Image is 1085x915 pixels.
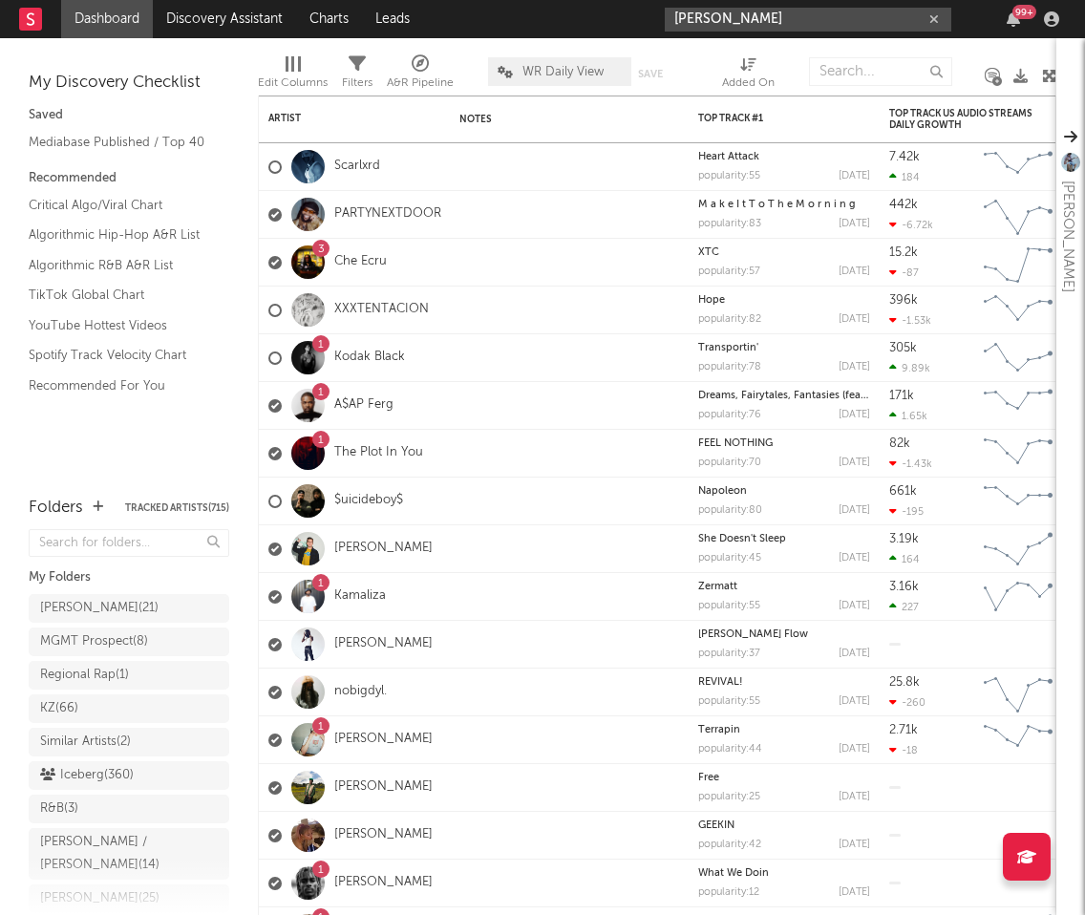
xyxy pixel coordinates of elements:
a: Mediabase Published / Top 40 [29,132,210,153]
div: [DATE] [839,553,870,564]
button: Save [638,69,663,79]
div: 82k [889,437,910,450]
div: Similar Artists ( 2 ) [40,731,131,754]
div: Added On [722,48,775,103]
svg: Chart title [975,573,1061,621]
div: Filters [342,48,372,103]
div: 3.19k [889,533,919,545]
div: [DATE] [839,457,870,468]
a: [PERSON_NAME] [334,827,433,843]
div: [DATE] [839,410,870,420]
div: 184 [889,171,920,183]
div: Hope [698,295,870,306]
a: [PERSON_NAME] [334,541,433,557]
a: KZ(66) [29,694,229,723]
div: -1.53k [889,314,931,327]
svg: Chart title [975,191,1061,239]
div: A&R Pipeline [387,72,454,95]
div: popularity: 12 [698,887,759,898]
div: R&B ( 3 ) [40,798,78,820]
div: Filters [342,72,372,95]
div: [DATE] [839,362,870,372]
a: Che Ecru [334,254,387,270]
button: 99+ [1007,11,1020,27]
div: Saved [29,104,229,127]
div: [DATE] [839,601,870,611]
div: Top Track US Audio Streams Daily Growth [889,108,1032,131]
a: Algorithmic Hip-Hop A&R List [29,224,210,245]
div: popularity: 57 [698,266,760,277]
div: KZ ( 66 ) [40,697,78,720]
a: GEEKIN [698,820,734,831]
div: popularity: 55 [698,601,760,611]
input: Search for folders... [29,529,229,557]
div: [PERSON_NAME] [1056,181,1079,292]
div: 305k [889,342,917,354]
div: Regional Rap ( 1 ) [40,664,129,687]
a: Iceberg(360) [29,761,229,790]
div: Added On [722,72,775,95]
div: Dreams, Fairytales, Fantasies (feat. Brent Faiyaz & Salaam Remi) [698,391,870,401]
div: My Folders [29,566,229,589]
div: popularity: 42 [698,840,761,850]
div: 2.71k [889,724,918,736]
div: FEEL NOTHING [698,438,870,449]
svg: Chart title [975,334,1061,382]
div: 164 [889,553,920,565]
div: What We Doin [698,868,870,879]
div: -260 [889,696,925,709]
div: Edit Columns [258,72,328,95]
div: Artist [268,113,412,124]
svg: Chart title [975,716,1061,764]
div: -87 [889,266,919,279]
a: YouTube Hottest Videos [29,315,210,336]
div: [DATE] [839,649,870,659]
div: 15.2k [889,246,918,259]
div: 1.65k [889,410,927,422]
a: Transportin' [698,343,758,353]
div: Free [698,773,870,783]
a: Heart Attack [698,152,759,162]
div: Napoleon [698,486,870,497]
div: Dwayne Carter Flow [698,629,870,640]
div: [PERSON_NAME] ( 25 ) [40,887,160,910]
a: XXXTENTACION [334,302,429,318]
div: -18 [889,744,918,756]
a: [PERSON_NAME] [334,875,433,891]
div: Recommended [29,167,229,190]
a: Hope [698,295,725,306]
a: Napoleon [698,486,747,497]
a: A$AP Ferg [334,397,394,414]
div: [DATE] [839,219,870,229]
div: popularity: 83 [698,219,761,229]
div: [DATE] [839,792,870,802]
svg: Chart title [975,239,1061,287]
a: PARTYNEXTDOOR [334,206,441,223]
a: Algorithmic R&B A&R List [29,255,210,276]
a: [PERSON_NAME](21) [29,594,229,623]
a: Zermatt [698,582,737,592]
div: [DATE] [839,887,870,898]
a: Critical Algo/Viral Chart [29,195,210,216]
div: 171k [889,390,914,402]
svg: Chart title [975,382,1061,430]
div: -1.43k [889,457,932,470]
div: MGMT Prospect ( 8 ) [40,630,148,653]
div: [DATE] [839,505,870,516]
div: [DATE] [839,266,870,277]
div: popularity: 76 [698,410,761,420]
a: [PERSON_NAME] [334,779,433,796]
div: REVIVAL! [698,677,870,688]
a: nobigdyl. [334,684,387,700]
a: Spotify Track Velocity Chart [29,345,210,366]
a: REVIVAL! [698,677,743,688]
input: Search for artists [665,8,951,32]
svg: Chart title [975,669,1061,716]
div: Edit Columns [258,48,328,103]
div: Iceberg ( 360 ) [40,764,134,787]
a: [PERSON_NAME] [334,732,433,748]
a: She Doesn't Sleep [698,534,786,544]
div: 227 [889,601,919,613]
a: Terrapin [698,725,740,735]
div: 9.89k [889,362,930,374]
